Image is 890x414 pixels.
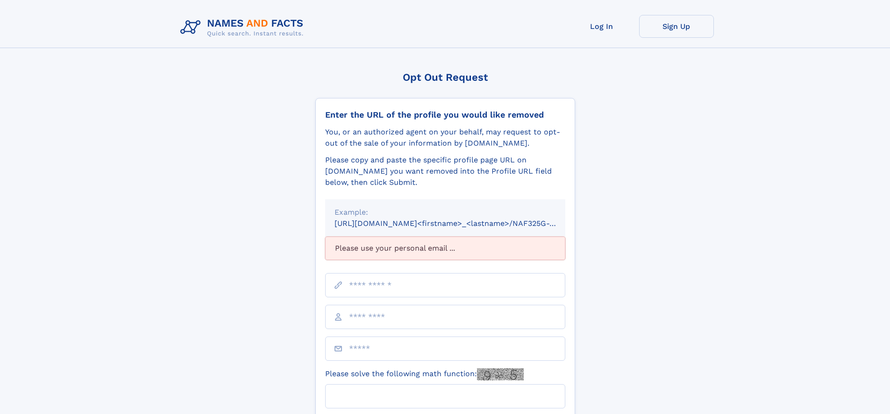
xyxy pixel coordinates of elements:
div: Enter the URL of the profile you would like removed [325,110,565,120]
div: Opt Out Request [315,71,575,83]
div: Please copy and paste the specific profile page URL on [DOMAIN_NAME] you want removed into the Pr... [325,154,565,188]
a: Sign Up [639,15,714,38]
label: Please solve the following math function: [325,368,524,380]
a: Log In [564,15,639,38]
div: You, or an authorized agent on your behalf, may request to opt-out of the sale of your informatio... [325,126,565,149]
div: Please use your personal email ... [325,237,565,260]
small: [URL][DOMAIN_NAME]<firstname>_<lastname>/NAF325G-xxxxxxxx [335,219,583,228]
div: Example: [335,207,556,218]
img: Logo Names and Facts [177,15,311,40]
